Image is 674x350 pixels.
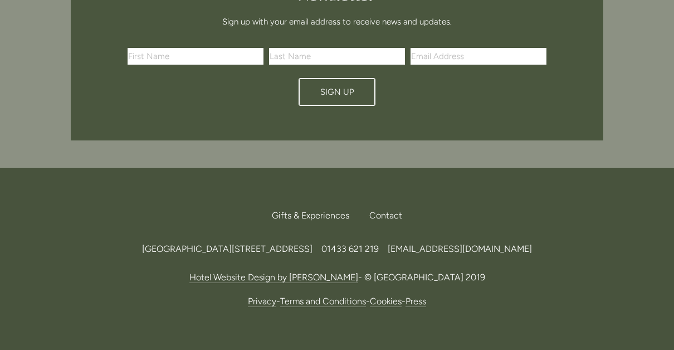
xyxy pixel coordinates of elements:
[280,296,366,307] a: Terms and Conditions
[269,48,405,65] input: Last Name
[142,244,312,254] span: [GEOGRAPHIC_DATA][STREET_ADDRESS]
[321,244,379,254] span: 01433 621 219
[272,203,358,228] a: Gifts & Experiences
[406,296,426,307] a: Press
[320,87,354,97] span: Sign Up
[128,48,263,65] input: First Name
[248,296,276,307] a: Privacy
[299,78,375,106] button: Sign Up
[131,15,543,28] p: Sign up with your email address to receive news and updates.
[272,210,349,221] span: Gifts & Experiences
[360,203,402,228] div: Contact
[388,244,532,254] a: [EMAIL_ADDRESS][DOMAIN_NAME]
[370,296,402,307] a: Cookies
[411,48,546,65] input: Email Address
[71,294,603,309] p: - - -
[71,270,603,285] p: - © [GEOGRAPHIC_DATA] 2019
[189,272,358,283] a: Hotel Website Design by [PERSON_NAME]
